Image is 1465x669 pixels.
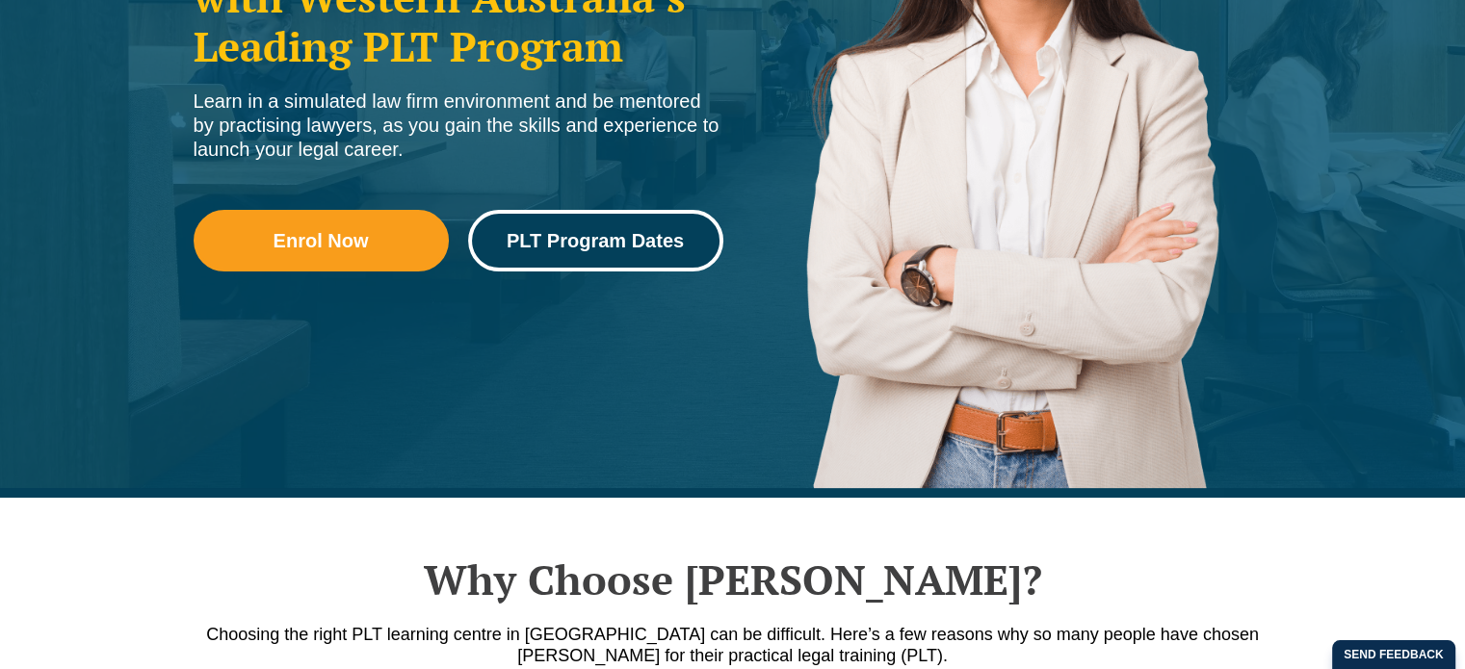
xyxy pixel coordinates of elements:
span: Enrol Now [274,231,369,250]
a: PLT Program Dates [468,210,723,271]
span: PLT Program Dates [507,231,684,250]
a: Enrol Now [194,210,449,271]
p: Choosing the right PLT learning centre in [GEOGRAPHIC_DATA] can be difficult. Here’s a few reason... [184,624,1282,666]
div: Learn in a simulated law firm environment and be mentored by practising lawyers, as you gain the ... [194,90,723,162]
h2: Why Choose [PERSON_NAME]? [184,555,1282,604]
